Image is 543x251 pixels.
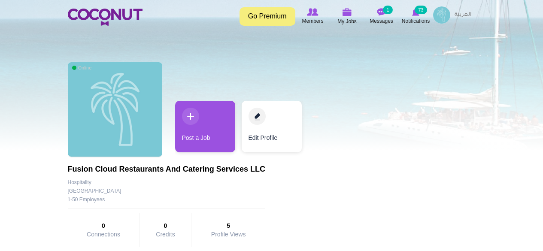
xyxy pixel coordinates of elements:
a: Browse Members Members [296,6,330,26]
a: Post a Job [175,101,235,152]
img: Browse Members [307,8,318,16]
a: 0Connections [76,221,131,238]
img: Home [68,9,143,26]
a: Messages Messages 1 [364,6,399,26]
span: Members [302,17,323,25]
a: العربية [450,6,476,24]
img: Messages [377,8,386,16]
a: 5Profile Views [200,221,256,238]
strong: 5 [200,221,256,230]
span: Notifications [402,17,430,25]
div: [GEOGRAPHIC_DATA] [68,187,121,195]
span: My Jobs [337,17,357,26]
a: Edit Profile [242,101,302,152]
span: Messages [370,17,393,25]
img: Notifications [412,8,419,16]
div: 2 / 2 [242,101,302,157]
a: 0Credits [148,221,182,238]
div: Hospitality [68,178,265,187]
strong: 0 [148,221,182,230]
span: Online [72,65,92,71]
strong: 0 [76,221,131,230]
img: My Jobs [343,8,352,16]
small: 73 [415,6,427,14]
a: My Jobs My Jobs [330,6,364,27]
div: 1 / 2 [175,101,235,157]
div: 1-50 Employees [68,195,265,204]
small: 1 [383,6,392,14]
a: Notifications Notifications 73 [399,6,433,26]
h1: Fusion Cloud Restaurants and Catering Services LLC [68,165,265,174]
a: Go Premium [240,7,295,26]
